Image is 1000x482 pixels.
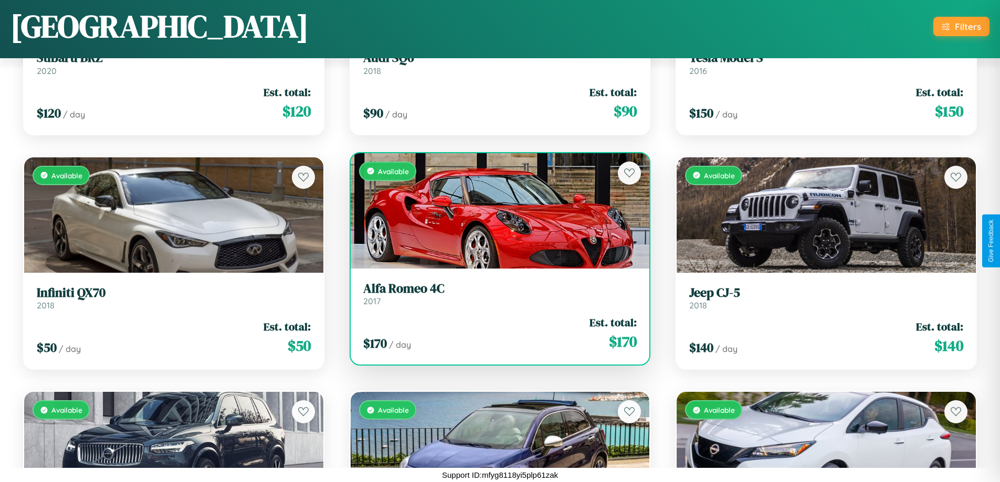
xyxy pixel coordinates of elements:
[590,84,637,100] span: Est. total:
[609,331,637,352] span: $ 170
[614,101,637,122] span: $ 90
[442,468,558,482] p: Support ID: mfyg8118yi5plp61zak
[363,281,637,296] h3: Alfa Romeo 4C
[363,335,387,352] span: $ 170
[37,50,311,66] h3: Subaru BRZ
[689,50,963,76] a: Tesla Model S2016
[689,50,963,66] h3: Tesla Model S
[916,319,963,334] span: Est. total:
[363,66,381,76] span: 2018
[689,300,707,310] span: 2018
[59,344,81,354] span: / day
[590,315,637,330] span: Est. total:
[10,5,309,48] h1: [GEOGRAPHIC_DATA]
[37,285,311,311] a: Infiniti QX702018
[385,109,407,120] span: / day
[955,21,981,32] div: Filters
[37,339,57,356] span: $ 50
[704,405,735,414] span: Available
[689,285,963,301] h3: Jeep CJ-5
[282,101,311,122] span: $ 120
[934,335,963,356] span: $ 140
[935,101,963,122] span: $ 150
[715,344,738,354] span: / day
[363,281,637,307] a: Alfa Romeo 4C2017
[933,17,990,36] button: Filters
[37,66,57,76] span: 2020
[51,405,82,414] span: Available
[689,285,963,311] a: Jeep CJ-52018
[689,104,713,122] span: $ 150
[363,50,637,66] h3: Audi SQ6
[37,50,311,76] a: Subaru BRZ2020
[689,339,713,356] span: $ 140
[715,109,738,120] span: / day
[363,296,381,306] span: 2017
[987,220,995,262] div: Give Feedback
[288,335,311,356] span: $ 50
[37,104,61,122] span: $ 120
[378,167,409,176] span: Available
[704,171,735,180] span: Available
[363,50,637,76] a: Audi SQ62018
[916,84,963,100] span: Est. total:
[37,300,55,310] span: 2018
[63,109,85,120] span: / day
[264,84,311,100] span: Est. total:
[378,405,409,414] span: Available
[389,339,411,350] span: / day
[363,104,383,122] span: $ 90
[264,319,311,334] span: Est. total:
[37,285,311,301] h3: Infiniti QX70
[689,66,707,76] span: 2016
[51,171,82,180] span: Available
